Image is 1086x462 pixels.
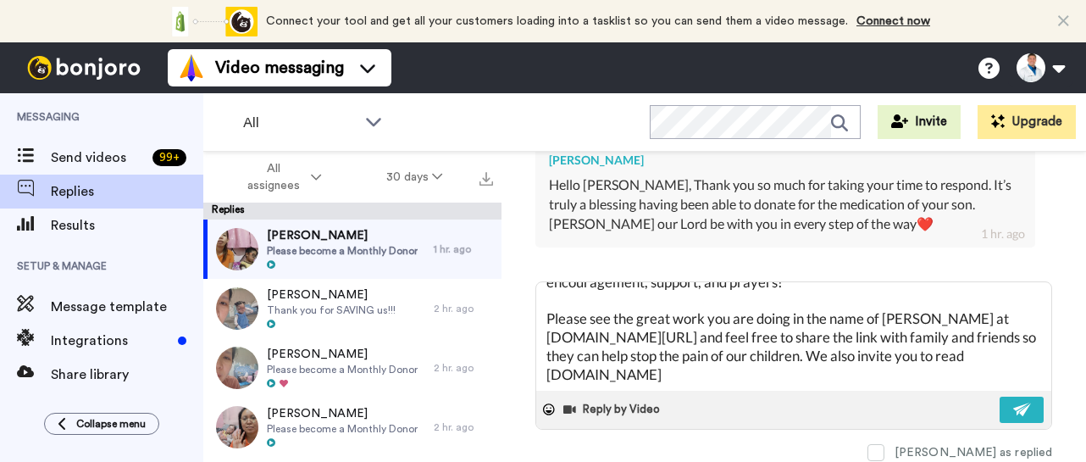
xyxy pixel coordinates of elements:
img: bj-logo-header-white.svg [20,56,147,80]
span: Integrations [51,331,171,351]
span: [PERSON_NAME] [267,405,418,422]
span: Thank you for SAVING us!!! [267,303,396,317]
div: 2 hr. ago [434,302,493,315]
div: 1 hr. ago [434,242,493,256]
span: All [243,113,357,133]
span: Share library [51,365,203,385]
span: Please become a Monthly Donor [267,422,418,436]
div: [PERSON_NAME] as replied [895,444,1052,461]
button: Upgrade [978,105,1076,139]
span: Please become a Monthly Donor [267,363,418,376]
button: Collapse menu [44,413,159,435]
button: Export all results that match these filters now. [474,164,498,190]
span: [PERSON_NAME] [267,346,418,363]
img: 1d9211b5-0d65-4add-885f-715fa864eda2-thumb.jpg [216,406,258,448]
span: Results [51,215,203,236]
span: Please become a Monthly Donor [267,244,418,258]
img: ede576e9-8762-4fa0-9191-b795cf921a1d-thumb.jpg [216,347,258,389]
div: 1 hr. ago [981,225,1025,242]
div: Hello [PERSON_NAME], Thank you so much for taking your time to respond. It’s truly a blessing hav... [549,175,1022,234]
img: export.svg [479,172,493,186]
button: Invite [878,105,961,139]
span: [PERSON_NAME] [267,227,418,244]
div: Replies [203,203,501,220]
textarea: Dear [PERSON_NAME], God bless you and your family! Thanks for the love, encouragement, support, a... [536,282,1051,391]
div: 2 hr. ago [434,420,493,434]
a: [PERSON_NAME]Please become a Monthly Donor2 hr. ago [203,398,501,457]
a: [PERSON_NAME]Please become a Monthly Donor1 hr. ago [203,220,501,279]
img: 4a8a6b2b-54c8-425b-9d69-3a8a79630ffa-thumb.jpg [216,228,258,270]
button: 30 days [354,162,475,192]
button: Reply by Video [562,397,665,422]
span: Send videos [51,148,146,168]
span: Video messaging [215,56,344,80]
span: Connect your tool and get all your customers loading into a tasklist so you can send them a video... [266,15,848,27]
a: Connect now [856,15,930,27]
span: All assignees [239,160,308,194]
div: 99 + [152,149,186,166]
div: animation [164,7,258,36]
img: vm-color.svg [178,54,205,81]
div: 2 hr. ago [434,361,493,375]
img: 6faf67f2-1680-487c-a75e-5dbd327e0876-thumb.jpg [216,287,258,330]
a: [PERSON_NAME]Thank you for SAVING us!!!2 hr. ago [203,279,501,338]
div: [PERSON_NAME] [549,152,1022,169]
span: Message template [51,297,203,317]
span: [PERSON_NAME] [267,287,396,303]
span: Replies [51,181,203,202]
img: send-white.svg [1013,403,1032,416]
a: [PERSON_NAME]Please become a Monthly Donor2 hr. ago [203,338,501,398]
span: Collapse menu [76,417,146,431]
button: All assignees [207,153,354,201]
